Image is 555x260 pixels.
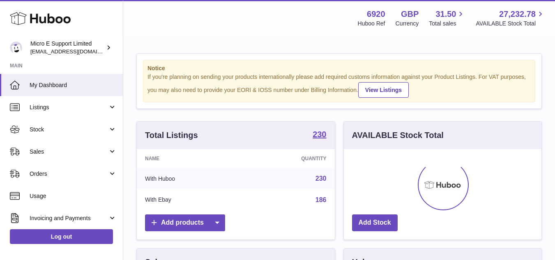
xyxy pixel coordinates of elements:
[30,148,108,156] span: Sales
[137,149,241,168] th: Name
[30,40,104,55] div: Micro E Support Limited
[30,81,117,89] span: My Dashboard
[145,130,198,141] h3: Total Listings
[147,64,531,72] strong: Notice
[313,130,326,138] strong: 230
[476,20,545,28] span: AVAILABLE Stock Total
[315,196,327,203] a: 186
[30,48,121,55] span: [EMAIL_ADDRESS][DOMAIN_NAME]
[313,130,326,140] a: 230
[499,9,536,20] span: 27,232.78
[30,192,117,200] span: Usage
[476,9,545,28] a: 27,232.78 AVAILABLE Stock Total
[352,214,398,231] a: Add Stock
[367,9,385,20] strong: 6920
[435,9,456,20] span: 31.50
[401,9,419,20] strong: GBP
[10,41,22,54] img: contact@micropcsupport.com
[352,130,444,141] h3: AVAILABLE Stock Total
[358,82,409,98] a: View Listings
[30,104,108,111] span: Listings
[30,214,108,222] span: Invoicing and Payments
[358,20,385,28] div: Huboo Ref
[30,126,108,133] span: Stock
[429,9,465,28] a: 31.50 Total sales
[429,20,465,28] span: Total sales
[396,20,419,28] div: Currency
[30,170,108,178] span: Orders
[10,229,113,244] a: Log out
[147,73,531,98] div: If you're planning on sending your products internationally please add required customs informati...
[137,168,241,189] td: With Huboo
[241,149,335,168] th: Quantity
[145,214,225,231] a: Add products
[137,189,241,211] td: With Ebay
[315,175,327,182] a: 230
